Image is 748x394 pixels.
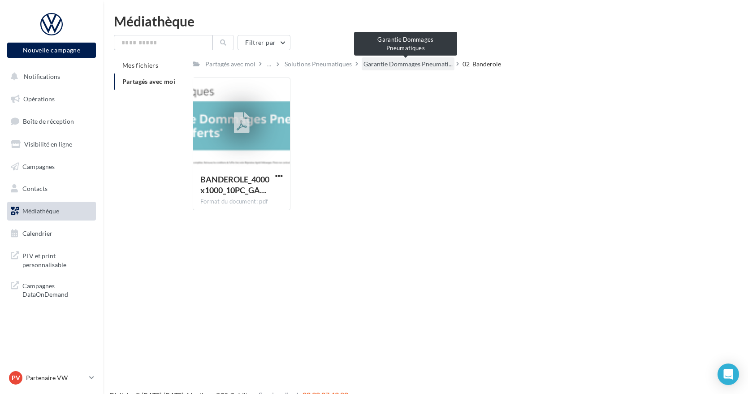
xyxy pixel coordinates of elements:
[5,67,94,86] button: Notifications
[22,250,92,269] span: PLV et print personnalisable
[22,162,55,170] span: Campagnes
[22,229,52,237] span: Calendrier
[354,32,457,56] div: Garantie Dommages Pneumatiques
[5,112,98,131] a: Boîte de réception
[5,90,98,108] a: Opérations
[363,60,453,69] span: Garantie Dommages Pneumati...
[5,157,98,176] a: Campagnes
[265,58,273,70] div: ...
[5,179,98,198] a: Contacts
[114,14,737,28] div: Médiathèque
[122,61,158,69] span: Mes fichiers
[22,280,92,299] span: Campagnes DataOnDemand
[7,43,96,58] button: Nouvelle campagne
[7,369,96,386] a: PV Partenaire VW
[24,73,60,80] span: Notifications
[238,35,290,50] button: Filtrer par
[5,202,98,221] a: Médiathèque
[718,364,739,385] div: Open Intercom Messenger
[5,135,98,154] a: Visibilité en ligne
[22,185,48,192] span: Contacts
[463,60,501,69] div: 02_Banderole
[5,246,98,273] a: PLV et print personnalisable
[24,140,72,148] span: Visibilité en ligne
[26,373,86,382] p: Partenaire VW
[200,174,269,195] span: BANDEROLE_4000x1000_10PC_GARANTIE_DOMMAGES_PNEUMATIQUES_HD
[200,198,283,206] div: Format du document: pdf
[5,224,98,243] a: Calendrier
[23,95,55,103] span: Opérations
[122,78,175,85] span: Partagés avec moi
[285,60,352,69] div: Solutions Pneumatiques
[23,117,74,125] span: Boîte de réception
[5,276,98,303] a: Campagnes DataOnDemand
[205,60,255,69] div: Partagés avec moi
[22,207,59,215] span: Médiathèque
[12,373,20,382] span: PV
